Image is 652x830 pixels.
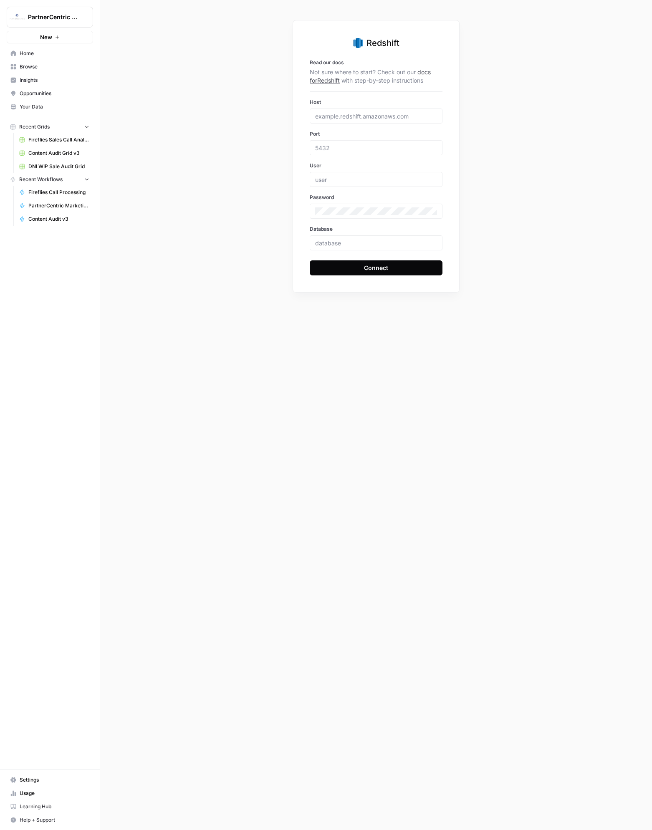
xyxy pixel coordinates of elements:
[364,264,388,272] div: Connect
[28,215,89,223] span: Content Audit v3
[7,773,93,787] a: Settings
[7,800,93,813] a: Learning Hub
[28,189,89,196] span: Fireflies Call Processing
[20,790,89,797] span: Usage
[7,121,93,133] button: Recent Grids
[7,73,93,87] a: Insights
[315,112,437,120] input: example.redshift.amazonaws.com
[310,162,442,169] label: User
[310,260,442,275] button: Connect
[19,123,50,131] span: Recent Grids
[315,176,437,183] input: user
[15,199,93,212] a: PartnerCentric Marketing Report Agent
[315,239,437,247] input: database
[15,133,93,146] a: Fireflies Sales Call Analysis
[15,160,93,173] a: DNI WIP Sale Audit Grid
[20,816,89,824] span: Help + Support
[7,47,93,60] a: Home
[20,803,89,810] span: Learning Hub
[7,813,93,827] button: Help + Support
[310,59,442,66] p: Read our docs
[20,76,89,84] span: Insights
[310,68,442,85] p: Not sure where to start? Check out our with step-by-step instructions
[7,100,93,114] a: Your Data
[28,202,89,209] span: PartnerCentric Marketing Report Agent
[310,98,442,106] label: Host
[20,776,89,784] span: Settings
[7,31,93,43] button: New
[310,37,442,49] div: Redshift
[310,130,442,138] label: Port
[7,173,93,186] button: Recent Workflows
[40,33,52,41] span: New
[20,63,89,71] span: Browse
[7,87,93,100] a: Opportunities
[10,10,25,25] img: PartnerCentric Sales Tools Logo
[310,194,442,201] label: Password
[15,146,93,160] a: Content Audit Grid v3
[315,144,437,151] input: 5432
[7,787,93,800] a: Usage
[28,13,78,21] span: PartnerCentric Sales Tools
[20,90,89,97] span: Opportunities
[28,163,89,170] span: DNI WIP Sale Audit Grid
[20,103,89,111] span: Your Data
[15,186,93,199] a: Fireflies Call Processing
[20,50,89,57] span: Home
[7,60,93,73] a: Browse
[15,212,93,226] a: Content Audit v3
[28,149,89,157] span: Content Audit Grid v3
[310,225,442,233] label: Database
[7,7,93,28] button: Workspace: PartnerCentric Sales Tools
[19,176,63,183] span: Recent Workflows
[28,136,89,144] span: Fireflies Sales Call Analysis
